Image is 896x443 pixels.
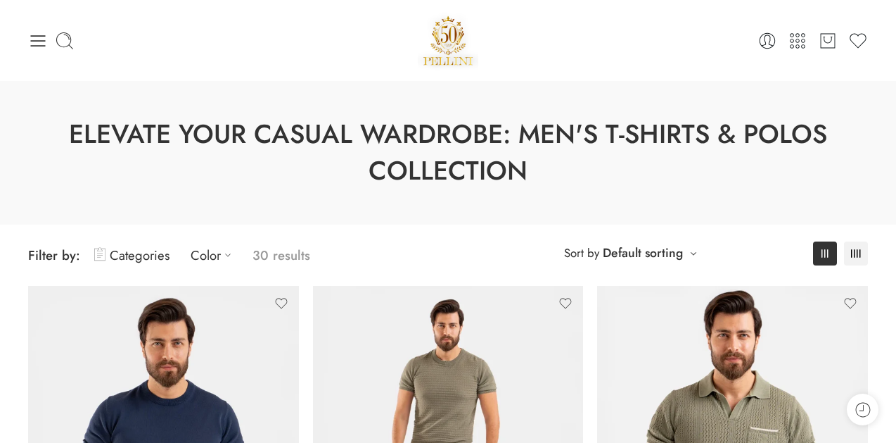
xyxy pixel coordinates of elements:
a: Wishlist [848,31,868,51]
img: Pellini [418,11,478,70]
h1: Elevate Your Casual Wardrobe: Men's T-Shirts & Polos Collection [35,116,861,189]
a: Color [191,239,238,272]
a: Default sorting [603,243,683,263]
a: Login / Register [757,31,777,51]
span: Filter by: [28,246,80,265]
a: Categories [94,239,169,272]
a: Cart [818,31,838,51]
p: 30 results [252,239,310,272]
span: Sort by [564,242,599,265]
a: Pellini - [418,11,478,70]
